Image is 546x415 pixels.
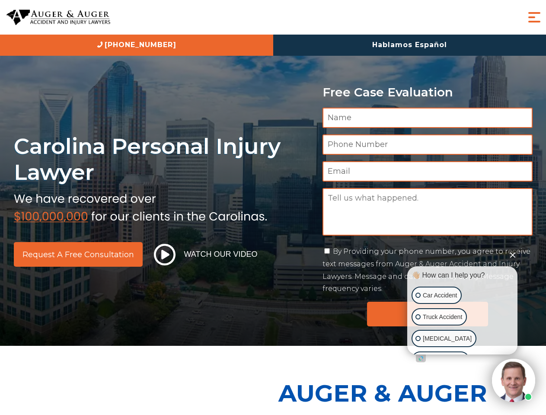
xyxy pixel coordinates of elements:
img: Auger & Auger Accident and Injury Lawyers Logo [6,10,110,26]
div: 👋🏼 How can I help you? [409,271,515,280]
h1: Carolina Personal Injury Lawyer [14,133,312,185]
button: Watch Our Video [151,243,260,266]
input: Submit [367,302,488,326]
a: Request a Free Consultation [14,242,143,267]
p: Truck Accident [423,312,462,322]
span: Request a Free Consultation [22,251,134,259]
a: Open intaker chat [416,354,426,362]
img: Intaker widget Avatar [492,359,535,402]
p: [MEDICAL_DATA] [423,333,472,344]
p: Auger & Auger [278,372,541,415]
label: By Providing your phone number, you agree to receive text messages from Auger & Auger Accident an... [322,247,530,293]
button: Close Intaker Chat Widget [507,249,519,261]
input: Name [322,108,533,128]
button: Menu [526,9,543,26]
img: sub text [14,190,267,223]
input: Email [322,161,533,182]
input: Phone Number [322,134,533,155]
p: Free Case Evaluation [322,86,533,99]
p: Car Accident [423,290,457,301]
